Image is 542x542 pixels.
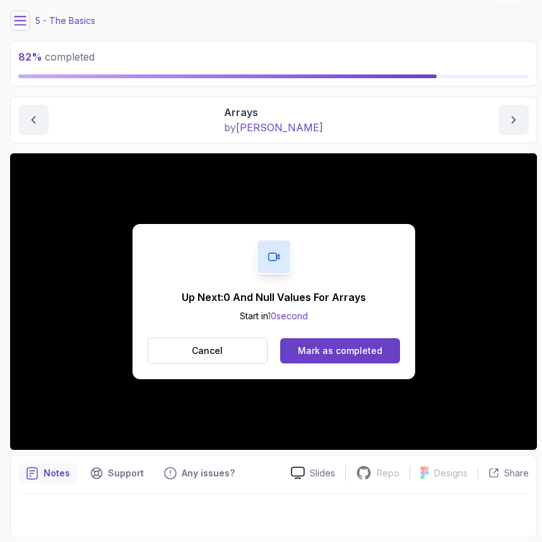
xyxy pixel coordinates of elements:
[18,50,95,63] span: completed
[377,467,399,480] p: Repo
[18,105,49,135] button: previous content
[182,310,366,322] p: Start in
[280,338,399,363] button: Mark as completed
[310,467,335,480] p: Slides
[192,345,223,357] p: Cancel
[434,467,468,480] p: Designs
[478,467,529,480] button: Share
[498,105,529,135] button: next content
[298,345,382,357] div: Mark as completed
[44,467,70,480] p: Notes
[182,467,235,480] p: Any issues?
[224,105,323,120] p: Arrays
[236,121,323,134] span: [PERSON_NAME]
[156,463,242,483] button: Feedback button
[504,467,529,480] p: Share
[83,463,151,483] button: Support button
[182,290,366,305] p: Up Next: 0 And Null Values For Arrays
[281,466,345,480] a: Slides
[35,15,95,27] p: 5 - The Basics
[10,153,537,450] iframe: To enrich screen reader interactions, please activate Accessibility in Grammarly extension settings
[224,120,323,135] p: by
[148,338,268,364] button: Cancel
[18,50,42,63] span: 82 %
[268,310,308,321] span: 10 second
[108,467,144,480] p: Support
[18,463,78,483] button: notes button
